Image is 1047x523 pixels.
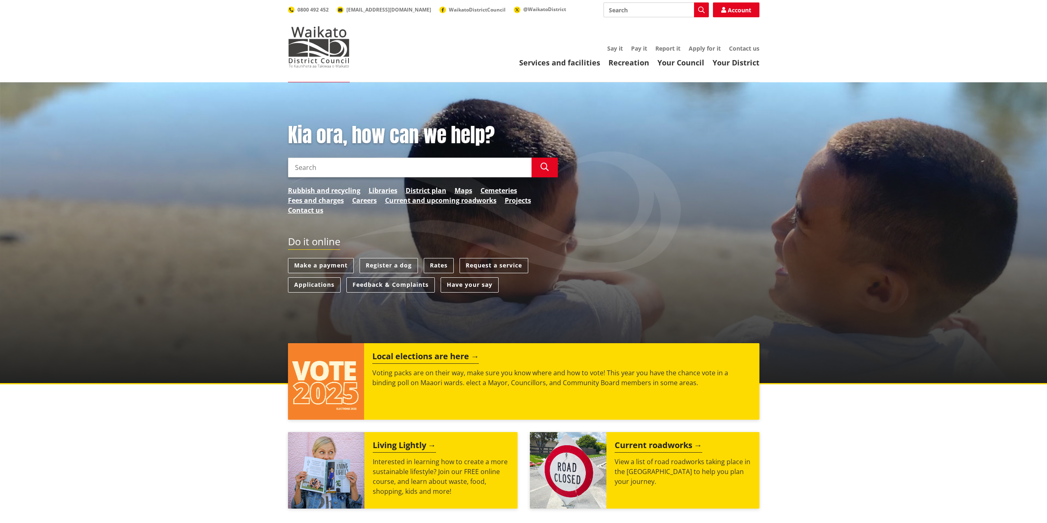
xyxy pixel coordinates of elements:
span: 0800 492 452 [297,6,329,13]
a: Contact us [288,205,323,215]
input: Search input [604,2,709,17]
a: Feedback & Complaints [346,277,435,293]
a: 0800 492 452 [288,6,329,13]
p: View a list of road roadworks taking place in the [GEOGRAPHIC_DATA] to help you plan your journey. [615,457,751,486]
a: Register a dog [360,258,418,273]
a: Careers [352,195,377,205]
span: [EMAIL_ADDRESS][DOMAIN_NAME] [346,6,431,13]
a: Maps [455,186,472,195]
img: Mainstream Green Workshop Series [288,432,364,509]
img: Road closed sign [530,432,606,509]
span: WaikatoDistrictCouncil [449,6,506,13]
a: District plan [406,186,446,195]
a: WaikatoDistrictCouncil [439,6,506,13]
a: Your Council [657,58,704,67]
a: Account [713,2,759,17]
a: Living Lightly Interested in learning how to create a more sustainable lifestyle? Join our FREE o... [288,432,518,509]
a: Rates [424,258,454,273]
p: Interested in learning how to create a more sustainable lifestyle? Join our FREE online course, a... [373,457,509,496]
a: Pay it [631,44,647,52]
a: Rubbish and recycling [288,186,360,195]
h2: Living Lightly [373,440,436,453]
a: Applications [288,277,341,293]
span: @WaikatoDistrict [523,6,566,13]
a: Say it [607,44,623,52]
a: Local elections are here Voting packs are on their way, make sure you know where and how to vote!... [288,343,759,420]
h1: Kia ora, how can we help? [288,123,558,147]
a: Contact us [729,44,759,52]
a: Apply for it [689,44,721,52]
h2: Current roadworks [615,440,702,453]
a: Fees and charges [288,195,344,205]
a: Current and upcoming roadworks [385,195,497,205]
a: Cemeteries [481,186,517,195]
input: Search input [288,158,532,177]
a: Libraries [369,186,397,195]
a: Projects [505,195,531,205]
a: Services and facilities [519,58,600,67]
a: Request a service [460,258,528,273]
a: @WaikatoDistrict [514,6,566,13]
a: Have your say [441,277,499,293]
a: [EMAIL_ADDRESS][DOMAIN_NAME] [337,6,431,13]
img: Waikato District Council - Te Kaunihera aa Takiwaa o Waikato [288,26,350,67]
img: Vote 2025 [288,343,364,420]
a: Current roadworks View a list of road roadworks taking place in the [GEOGRAPHIC_DATA] to help you... [530,432,759,509]
a: Your District [713,58,759,67]
h2: Local elections are here [372,351,479,364]
a: Recreation [608,58,649,67]
p: Voting packs are on their way, make sure you know where and how to vote! This year you have the c... [372,368,751,388]
a: Make a payment [288,258,354,273]
h2: Do it online [288,236,340,250]
a: Report it [655,44,680,52]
